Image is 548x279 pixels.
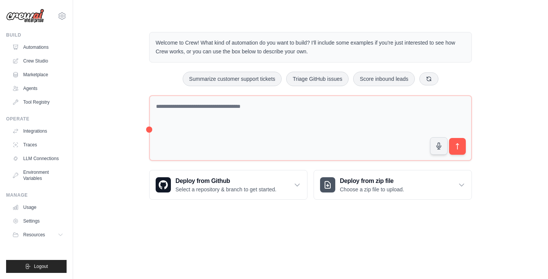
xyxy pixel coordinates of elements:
button: Score inbound leads [353,72,415,86]
h3: Deploy from Github [175,176,276,186]
a: Traces [9,139,67,151]
a: Automations [9,41,67,53]
a: Marketplace [9,69,67,81]
div: Build [6,32,67,38]
button: Logout [6,260,67,273]
button: Summarize customer support tickets [183,72,282,86]
a: Agents [9,82,67,95]
p: Choose a zip file to upload. [340,186,404,193]
img: Logo [6,9,44,23]
a: LLM Connections [9,152,67,165]
a: Integrations [9,125,67,137]
a: Crew Studio [9,55,67,67]
button: Triage GitHub issues [286,72,349,86]
p: Select a repository & branch to get started. [175,186,276,193]
a: Usage [9,201,67,213]
button: Resources [9,229,67,241]
a: Environment Variables [9,166,67,184]
span: Resources [23,232,45,238]
a: Settings [9,215,67,227]
p: Welcome to Crew! What kind of automation do you want to build? I'll include some examples if you'... [156,38,465,56]
iframe: Chat Widget [510,242,548,279]
div: Operate [6,116,67,122]
span: Logout [34,263,48,269]
h3: Deploy from zip file [340,176,404,186]
a: Tool Registry [9,96,67,108]
div: Manage [6,192,67,198]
